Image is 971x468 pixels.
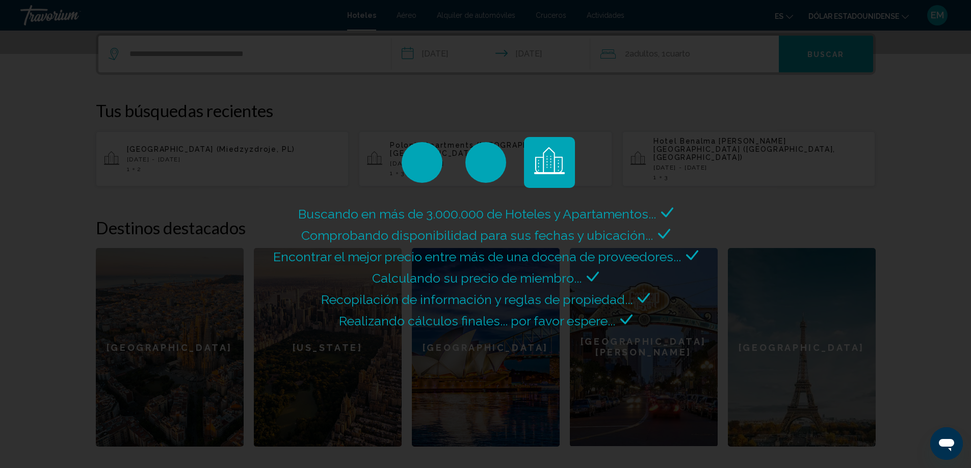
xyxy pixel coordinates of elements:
[372,270,582,286] span: Calculando su precio de miembro...
[321,292,633,307] span: Recopilación de información y reglas de propiedad...
[298,206,656,222] span: Buscando en más de 3.000.000 de Hoteles y Apartamentos...
[930,427,963,460] iframe: Botón para iniciar la ventana de mensajería
[339,313,615,328] span: Realizando cálculos finales... por favor espere...
[273,249,681,264] span: Encontrar el mejor precio entre más de una docena de proveedores...
[301,228,653,243] span: Comprobando disponibilidad para sus fechas y ubicación...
